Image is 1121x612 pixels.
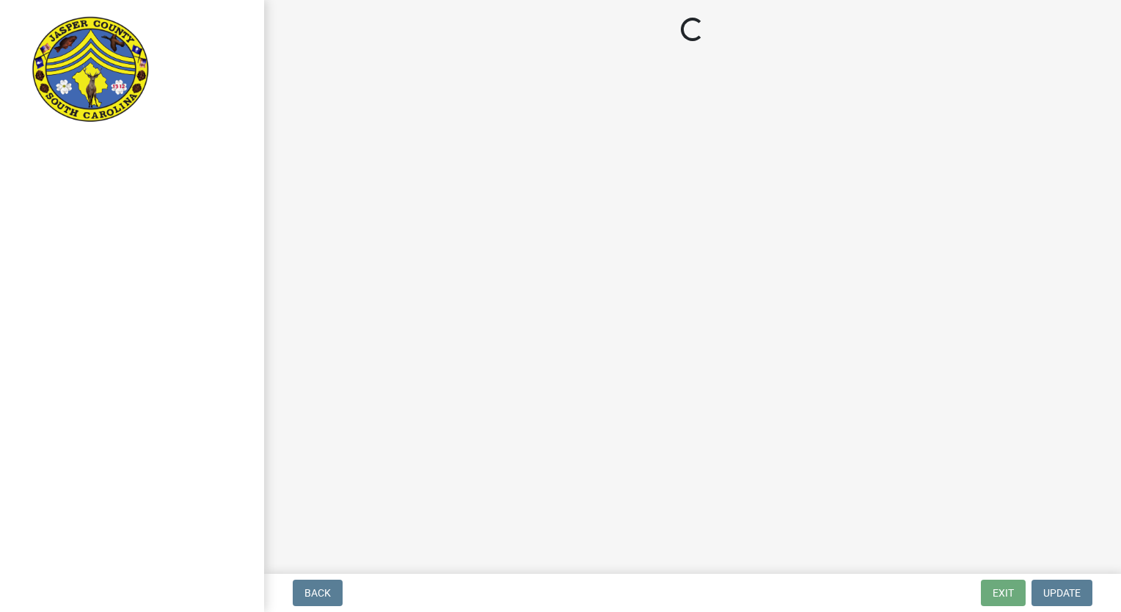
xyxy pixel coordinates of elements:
[304,587,331,599] span: Back
[1031,580,1092,606] button: Update
[981,580,1026,606] button: Exit
[29,15,152,125] img: Jasper County, South Carolina
[1043,587,1081,599] span: Update
[293,580,343,606] button: Back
